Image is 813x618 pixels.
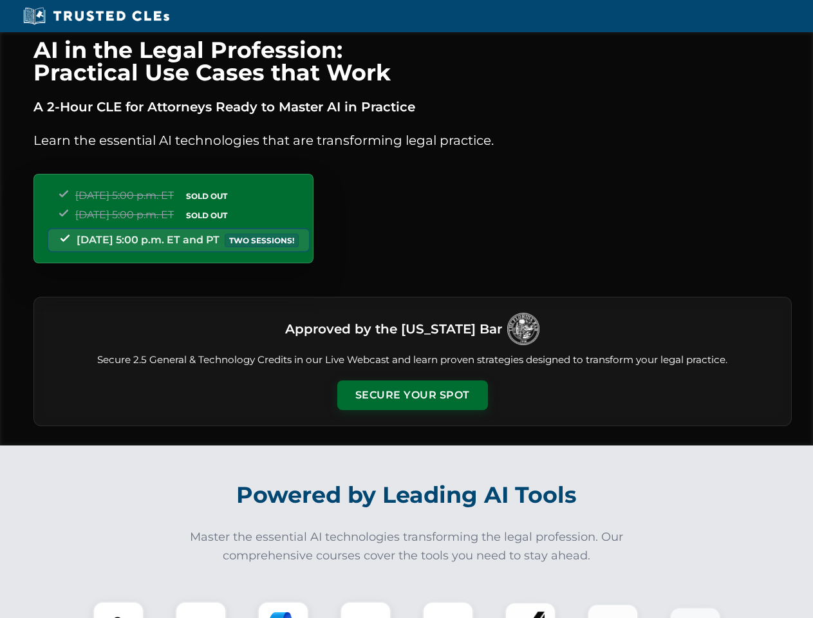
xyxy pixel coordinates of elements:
h2: Powered by Leading AI Tools [50,473,763,518]
p: Learn the essential AI technologies that are transforming legal practice. [33,130,792,151]
span: SOLD OUT [182,189,232,203]
h3: Approved by the [US_STATE] Bar [285,317,502,341]
img: Logo [507,313,539,345]
button: Secure Your Spot [337,380,488,410]
p: A 2-Hour CLE for Attorneys Ready to Master AI in Practice [33,97,792,117]
p: Master the essential AI technologies transforming the legal profession. Our comprehensive courses... [182,528,632,565]
img: Trusted CLEs [19,6,173,26]
span: [DATE] 5:00 p.m. ET [75,189,174,201]
p: Secure 2.5 General & Technology Credits in our Live Webcast and learn proven strategies designed ... [50,353,776,368]
h1: AI in the Legal Profession: Practical Use Cases that Work [33,39,792,84]
span: [DATE] 5:00 p.m. ET [75,209,174,221]
span: SOLD OUT [182,209,232,222]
